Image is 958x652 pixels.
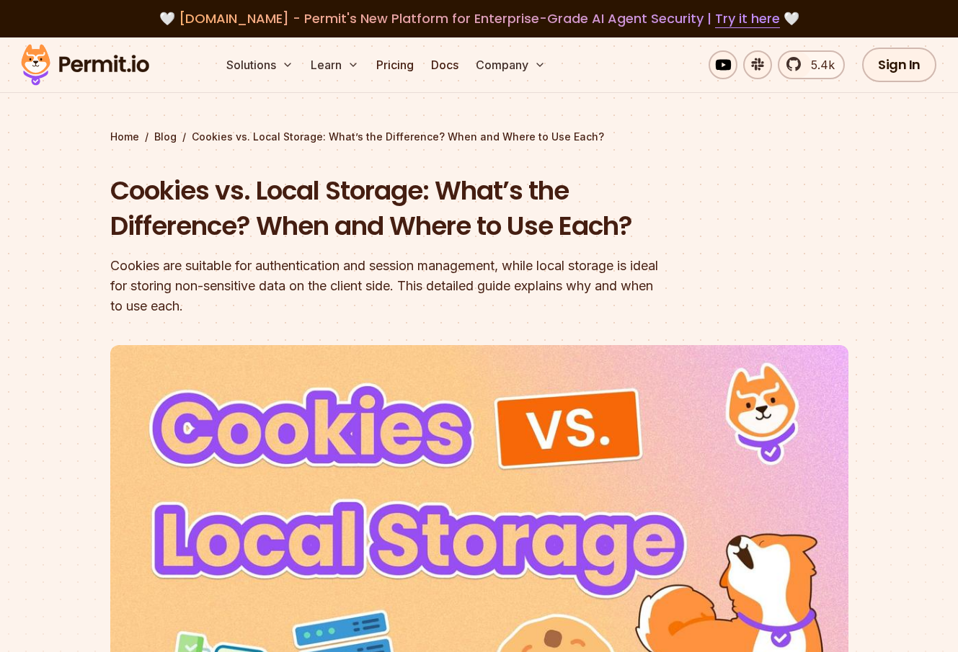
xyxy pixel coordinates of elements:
span: 5.4k [802,56,835,73]
a: 5.4k [778,50,845,79]
a: Try it here [715,9,780,28]
button: Company [470,50,551,79]
button: Learn [305,50,365,79]
a: Pricing [371,50,420,79]
div: Cookies are suitable for authentication and session management, while local storage is ideal for ... [110,256,664,316]
span: [DOMAIN_NAME] - Permit's New Platform for Enterprise-Grade AI Agent Security | [179,9,780,27]
img: Permit logo [14,40,156,89]
button: Solutions [221,50,299,79]
div: 🤍 🤍 [35,9,923,29]
a: Home [110,130,139,144]
div: / / [110,130,848,144]
a: Docs [425,50,464,79]
a: Sign In [862,48,936,82]
a: Blog [154,130,177,144]
h1: Cookies vs. Local Storage: What’s the Difference? When and Where to Use Each? [110,173,664,244]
